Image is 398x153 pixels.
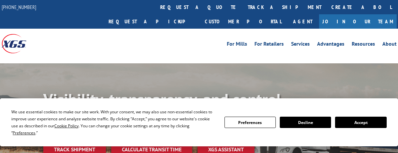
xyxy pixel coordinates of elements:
[280,117,331,128] button: Decline
[224,117,276,128] button: Preferences
[317,41,344,49] a: Advantages
[11,108,216,136] div: We use essential cookies to make our site work. With your consent, we may also use non-essential ...
[335,117,386,128] button: Accept
[319,14,397,29] a: Join Our Team
[2,4,36,10] a: [PHONE_NUMBER]
[352,41,375,49] a: Resources
[200,14,286,29] a: Customer Portal
[286,14,319,29] a: Agent
[43,89,281,129] b: Visibility, transparency, and control for your entire supply chain.
[104,14,200,29] a: Request a pickup
[227,41,247,49] a: For Mills
[54,123,79,129] span: Cookie Policy
[291,41,310,49] a: Services
[13,130,35,136] span: Preferences
[254,41,284,49] a: For Retailers
[382,41,397,49] a: About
